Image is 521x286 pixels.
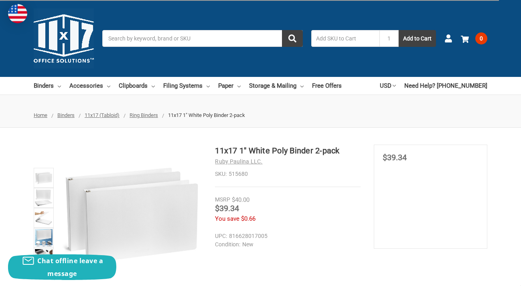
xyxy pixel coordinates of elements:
a: Ring Binders [130,112,158,118]
a: Binders [57,112,75,118]
img: 11x17 1" White Poly Binder 2-pack [35,249,53,267]
img: 11x17 1" White Poly Binder 2-pack [35,169,53,187]
dd: 515680 [215,170,361,178]
img: 11x17 1" White Poly Binder 2-pack [35,229,53,247]
span: Chat offline leave a message [37,256,103,278]
a: USD [380,77,396,95]
img: 11x17.com [34,8,94,68]
a: Free Offers [312,77,342,95]
a: Storage & Mailing [249,77,304,95]
button: Add to Cart [399,30,436,47]
a: Need Help? [PHONE_NUMBER] [404,77,487,95]
img: duty and tax information for United States [8,4,27,23]
a: 11x17 (Tabloid) [85,112,120,118]
a: 0 [461,28,487,49]
span: $0.66 [241,215,255,222]
img: 11x17 1" White Poly Binder 2-pack [60,145,202,286]
span: $40.00 [232,196,249,203]
img: 11x17 white poly binder with a durable cover, shown open and closed for detailed view. [35,209,53,227]
a: Accessories [69,77,110,95]
span: 0 [475,32,487,44]
span: You save [215,215,239,222]
span: $39.34 [215,203,239,213]
dd: 816628017005 [215,232,357,240]
a: Home [34,112,47,118]
a: Ruby Paulina LLC. [215,158,262,165]
dt: Condition: [215,240,240,249]
dt: SKU: [215,170,227,178]
a: Binders [34,77,61,95]
h1: 11x17 1" White Poly Binder 2-pack [215,145,361,157]
div: MSRP [215,195,230,204]
a: Filing Systems [163,77,210,95]
a: Paper [218,77,241,95]
span: $39.34 [383,153,407,162]
dd: New [215,240,357,249]
input: Add SKU to Cart [311,30,379,47]
input: Search by keyword, brand or SKU [102,30,303,47]
button: Chat offline leave a message [8,254,116,280]
a: Clipboards [119,77,155,95]
span: 11x17 1" White Poly Binder 2-pack [168,112,245,118]
img: 11x17 1" White Poly Binder 2-pack [35,189,53,207]
dt: UPC: [215,232,227,240]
